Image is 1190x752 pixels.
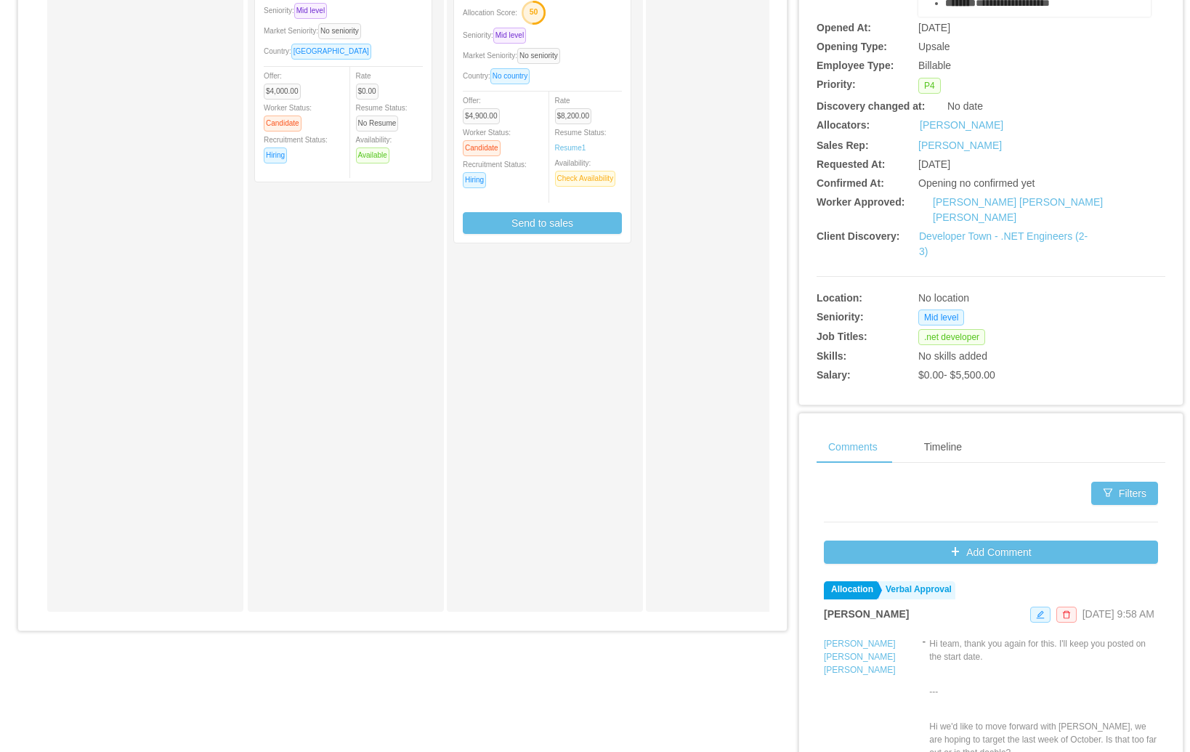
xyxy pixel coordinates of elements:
a: Allocation [824,581,877,599]
a: Resume1 [555,142,586,153]
span: Mid level [493,28,526,44]
i: icon: delete [1062,610,1071,619]
span: $8,200.00 [555,108,592,124]
a: [PERSON_NAME] [PERSON_NAME] [PERSON_NAME] [824,639,896,675]
span: Market Seniority: [463,52,566,60]
a: Verbal Approval [878,581,955,599]
span: [DATE] [918,158,950,170]
span: No date [947,100,983,112]
b: Skills: [817,350,846,362]
span: Offer: [463,97,506,120]
b: Worker Approved: [817,196,904,208]
span: Opening no confirmed yet [918,177,1035,189]
b: Job Titles: [817,331,867,342]
span: Upsale [918,41,950,52]
span: Mid level [294,3,327,19]
i: icon: edit [1036,610,1045,619]
span: Allocation Score: [463,9,517,17]
span: .net developer [918,329,985,345]
span: Worker Status: [264,104,312,127]
a: [PERSON_NAME] [920,118,1003,133]
b: Opened At: [817,22,871,33]
button: icon: filterFilters [1091,482,1158,505]
span: Availability: [555,159,622,182]
span: $0.00 - $5,500.00 [918,369,995,381]
span: Available [356,147,389,163]
b: Salary: [817,369,851,381]
b: Discovery changed at: [817,100,925,112]
span: $0.00 [356,84,379,100]
div: Timeline [912,431,974,464]
span: P4 [918,78,941,94]
span: [DATE] [918,22,950,33]
span: Country: [264,47,377,55]
span: No seniority [517,48,560,64]
button: Send to sales [463,212,622,234]
button: icon: plusAdd Comment [824,541,1158,564]
span: $4,000.00 [264,84,301,100]
span: Seniority: [264,7,333,15]
b: Opening Type: [817,41,887,52]
span: No skills added [918,350,987,362]
span: Hiring [463,172,486,188]
span: No country [490,68,530,84]
span: No Resume [356,116,399,132]
b: Priority: [817,78,856,90]
span: Country: [463,72,535,80]
span: Resume Status: [356,104,408,127]
span: Mid level [918,310,964,326]
span: Offer: [264,72,307,95]
div: No location [918,291,1093,306]
b: Seniority: [817,311,864,323]
b: Sales Rep: [817,140,869,151]
span: [DATE] 9:58 AM [1082,608,1154,620]
span: Resume Status: [555,129,607,152]
b: Allocators: [817,119,870,131]
p: Hi team, thank you again for this. I'll keep you posted on the start date. [929,637,1158,663]
strong: [PERSON_NAME] [824,608,909,620]
b: Requested At: [817,158,885,170]
span: Market Seniority: [264,27,367,35]
span: No seniority [318,23,361,39]
span: Candidate [264,116,301,132]
b: Location: [817,292,862,304]
a: [PERSON_NAME] [PERSON_NAME] [PERSON_NAME] [933,196,1103,223]
span: Recruitment Status: [264,136,328,159]
span: Seniority: [463,31,532,39]
span: Rate [555,97,598,120]
span: Hiring [264,147,287,163]
span: Worker Status: [463,129,511,152]
span: Check Availability [555,171,616,187]
b: Confirmed At: [817,177,884,189]
span: $4,900.00 [463,108,500,124]
span: Availability: [356,136,395,159]
span: Recruitment Status: [463,161,527,184]
b: Employee Type: [817,60,894,71]
a: Developer Town - .NET Engineers (2-3) [919,230,1088,257]
span: Rate [356,72,384,95]
span: [GEOGRAPHIC_DATA] [291,44,371,60]
div: Comments [817,431,889,464]
a: [PERSON_NAME] [918,140,1002,151]
span: Billable [918,60,951,71]
text: 50 [530,7,538,16]
b: Client Discovery: [817,230,899,242]
p: --- [929,685,1158,698]
span: Candidate [463,140,501,156]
